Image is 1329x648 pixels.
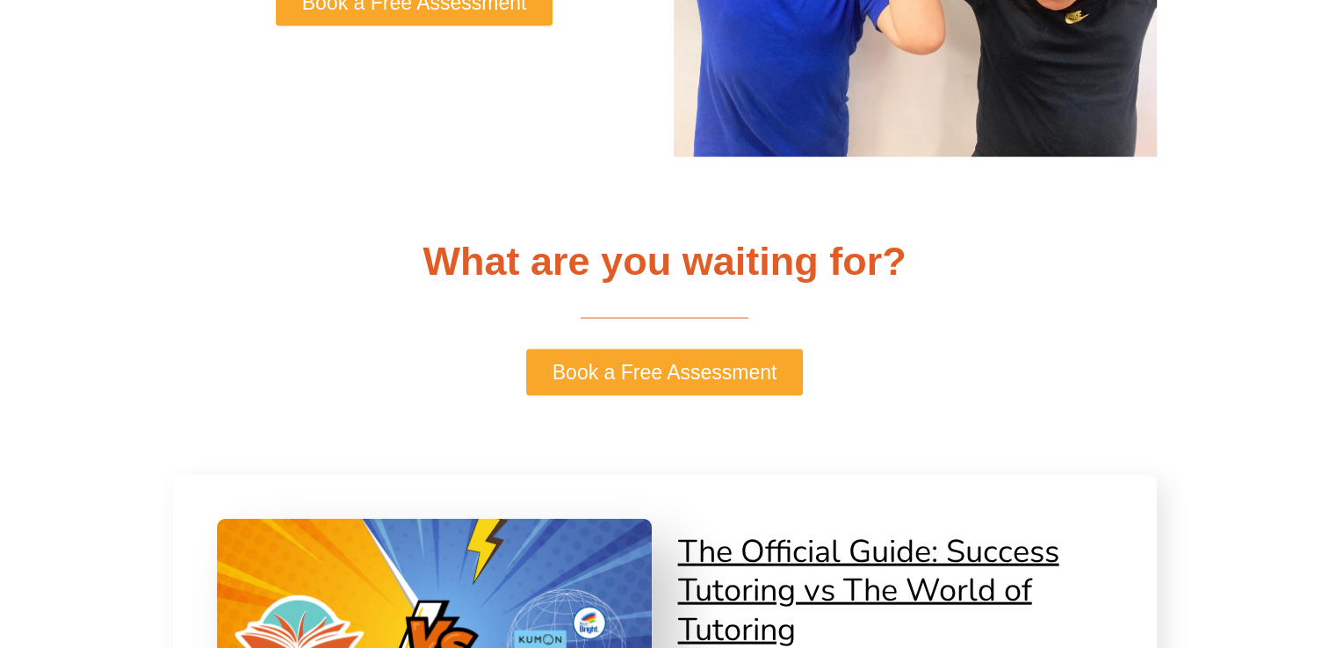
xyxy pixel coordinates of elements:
[553,363,777,383] span: Book a Free Assessment
[1036,450,1329,648] iframe: Chat Widget
[526,349,804,396] a: Book a Free Assessment
[173,236,1157,288] h2: What are you waiting for?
